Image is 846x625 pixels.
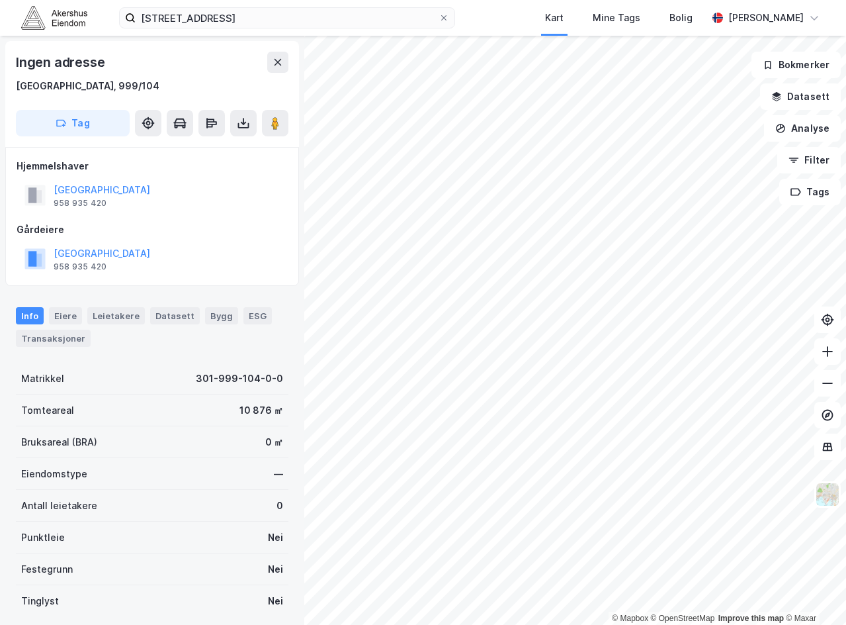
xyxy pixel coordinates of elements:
[16,52,107,73] div: Ingen adresse
[764,115,841,142] button: Analyse
[612,614,648,623] a: Mapbox
[21,403,74,418] div: Tomteareal
[815,482,840,507] img: Z
[205,307,238,324] div: Bygg
[780,561,846,625] iframe: Chat Widget
[49,307,82,324] div: Eiere
[728,10,804,26] div: [PERSON_NAME]
[136,8,439,28] input: Søk på adresse, matrikkel, gårdeiere, leietakere eller personer
[545,10,564,26] div: Kart
[54,262,106,272] div: 958 935 420
[651,614,715,623] a: OpenStreetMap
[21,371,64,387] div: Matrikkel
[21,593,59,609] div: Tinglyst
[669,10,693,26] div: Bolig
[268,593,283,609] div: Nei
[21,434,97,450] div: Bruksareal (BRA)
[16,307,44,324] div: Info
[268,530,283,546] div: Nei
[265,434,283,450] div: 0 ㎡
[21,498,97,514] div: Antall leietakere
[777,147,841,173] button: Filter
[16,330,91,347] div: Transaksjoner
[21,530,65,546] div: Punktleie
[17,158,288,174] div: Hjemmelshaver
[718,614,784,623] a: Improve this map
[16,110,130,136] button: Tag
[16,78,159,94] div: [GEOGRAPHIC_DATA], 999/104
[268,561,283,577] div: Nei
[17,222,288,238] div: Gårdeiere
[243,307,272,324] div: ESG
[87,307,145,324] div: Leietakere
[593,10,640,26] div: Mine Tags
[21,6,87,29] img: akershus-eiendom-logo.9091f326c980b4bce74ccdd9f866810c.svg
[779,179,841,205] button: Tags
[21,466,87,482] div: Eiendomstype
[276,498,283,514] div: 0
[54,198,106,209] div: 958 935 420
[150,307,200,324] div: Datasett
[274,466,283,482] div: —
[751,52,841,78] button: Bokmerker
[239,403,283,418] div: 10 876 ㎡
[196,371,283,387] div: 301-999-104-0-0
[780,561,846,625] div: Kontrollprogram for chat
[760,83,841,110] button: Datasett
[21,561,73,577] div: Festegrunn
